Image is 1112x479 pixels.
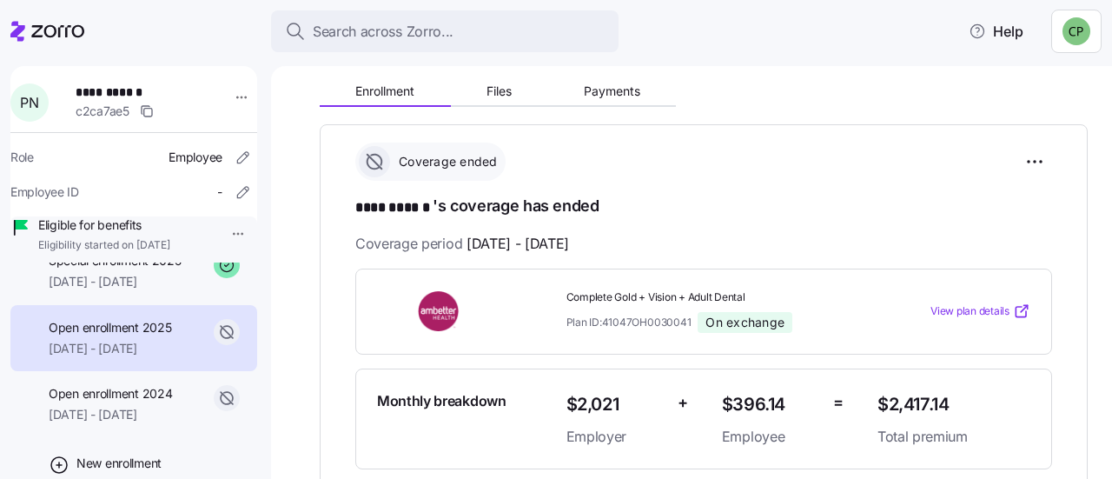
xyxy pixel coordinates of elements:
span: Files [486,85,512,97]
img: 8424d6c99baeec437bf5dae78df33962 [1062,17,1090,45]
span: - [217,183,222,201]
span: Role [10,149,34,166]
span: Complete Gold + Vision + Adult Dental [566,290,864,305]
span: Open enrollment 2024 [49,385,172,402]
span: Enrollment [355,85,414,97]
h1: 's coverage has ended [355,195,1052,219]
span: Eligible for benefits [38,216,170,234]
a: View plan details [930,303,1030,320]
span: $2,021 [566,390,664,419]
img: Ambetter [377,291,502,331]
span: Plan ID: 41047OH0030041 [566,315,692,329]
span: On exchange [705,315,784,330]
span: Payments [584,85,640,97]
button: Help [955,14,1037,49]
span: [DATE] - [DATE] [467,233,569,255]
span: Open enrollment 2025 [49,319,171,336]
span: [DATE] - [DATE] [49,340,171,357]
span: Employee [169,149,222,166]
span: [DATE] - [DATE] [49,406,172,423]
span: New enrollment [76,455,162,472]
span: Employee ID [10,183,79,201]
span: Employer [566,426,664,448]
span: View plan details [930,303,1009,320]
span: c2ca7ae5 [76,103,129,120]
span: Help [969,21,1023,42]
span: Total premium [877,426,1030,448]
span: $396.14 [722,390,819,419]
span: = [833,390,844,416]
button: Search across Zorro... [271,10,619,52]
span: $2,417.14 [877,390,1030,419]
span: P N [20,96,38,110]
span: Coverage ended [394,153,498,170]
span: Search across Zorro... [313,21,453,43]
span: [DATE] - [DATE] [49,273,182,290]
span: Employee [722,426,819,448]
span: Eligibility started on [DATE] [38,238,170,253]
span: + [678,390,688,416]
span: Monthly breakdown [377,390,506,412]
span: Coverage period [355,233,569,255]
